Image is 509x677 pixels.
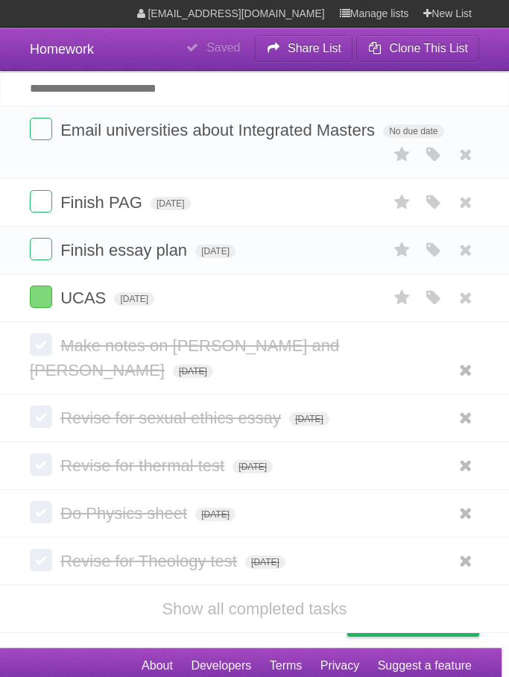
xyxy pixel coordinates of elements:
[30,333,52,356] label: Done
[60,409,285,427] span: Revise for sexual ethics essay
[30,549,52,571] label: Done
[30,42,94,57] span: Homework
[60,552,241,570] span: Revise for Theology test
[151,197,191,210] span: [DATE]
[60,193,146,212] span: Finish PAG
[195,508,235,521] span: [DATE]
[195,245,235,258] span: [DATE]
[60,121,379,139] span: Email universities about Integrated Masters
[30,336,339,380] span: Make notes on [PERSON_NAME] and [PERSON_NAME]
[383,125,443,138] span: No due date
[60,456,228,475] span: Revise for thermal test
[245,555,285,569] span: [DATE]
[289,412,329,426] span: [DATE]
[162,599,347,618] a: Show all completed tasks
[388,142,417,167] label: Star task
[388,238,417,262] label: Star task
[30,501,52,523] label: Done
[30,406,52,428] label: Done
[388,190,417,215] label: Star task
[30,238,52,260] label: Done
[255,35,353,62] button: Share List
[356,35,479,62] button: Clone This List
[233,460,273,473] span: [DATE]
[206,41,240,54] b: Saved
[30,453,52,476] label: Done
[30,190,52,212] label: Done
[388,286,417,310] label: Star task
[60,504,191,523] span: Do Physics sheet
[288,42,341,54] b: Share List
[60,241,191,259] span: Finish essay plan
[114,292,154,306] span: [DATE]
[389,42,468,54] b: Clone This List
[30,286,52,308] label: Done
[379,610,472,636] span: Buy me a coffee
[30,118,52,140] label: Done
[173,365,213,378] span: [DATE]
[60,289,110,307] span: UCAS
